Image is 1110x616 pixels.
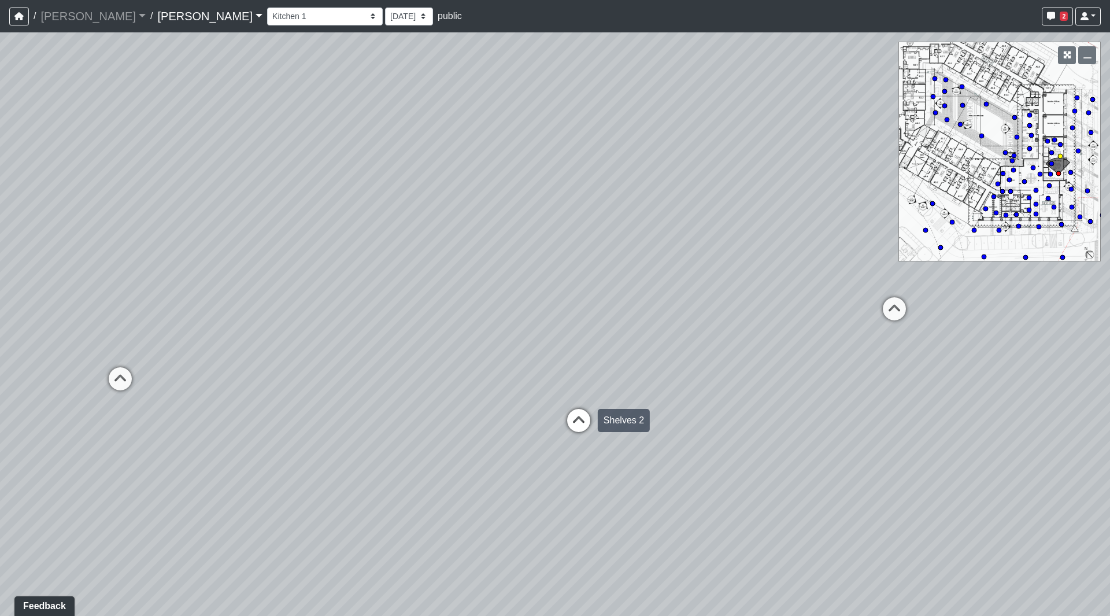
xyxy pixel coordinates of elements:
span: 2 [1060,12,1068,21]
iframe: Ybug feedback widget [9,593,77,616]
span: public [438,11,462,21]
span: / [146,5,157,28]
div: Shelves 2 [598,409,650,432]
span: / [29,5,40,28]
button: 2 [1042,8,1073,25]
a: [PERSON_NAME] [40,5,146,28]
a: [PERSON_NAME] [157,5,262,28]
